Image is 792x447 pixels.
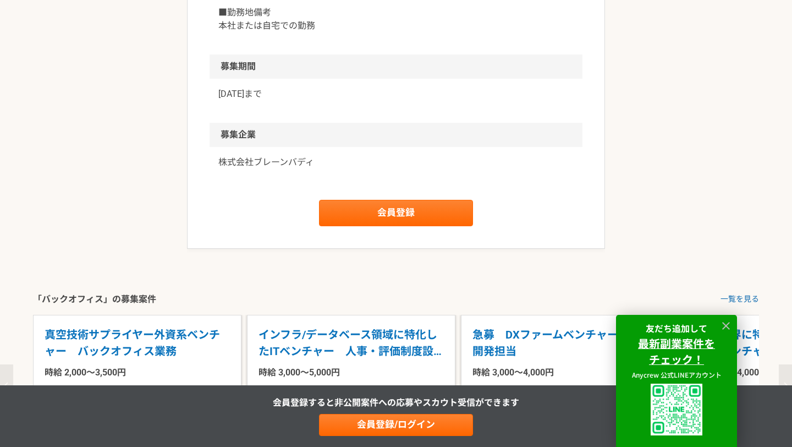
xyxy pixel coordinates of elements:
[632,370,722,379] span: Anycrew 公式LINEアカウント
[210,123,582,147] h2: 募集企業
[638,337,715,351] a: 最新副業案件を
[721,293,759,305] a: 一覧を見る
[646,321,707,335] strong: 友だち追加して
[319,414,473,436] a: 会員登録/ログイン
[33,293,156,306] h3: 「バックオフィス」の募集案件
[218,88,574,101] p: [DATE]まで
[273,396,519,410] p: 会員登録すると非公開案件への応募やスカウト受信ができます
[319,200,473,226] a: 会員登録
[651,384,702,435] img: uploaded%2F9x3B4GYyuJhK5sXzQK62fPT6XL62%2F_1i3i91es70ratxpc0n6.png
[472,326,658,360] p: 急募 DXファームベンチャー 組織開発担当
[472,366,658,379] p: 時給 3,000〜4,000円
[45,366,230,379] p: 時給 2,000〜3,500円
[258,366,444,379] p: 時給 3,000〜5,000円
[638,335,715,351] strong: 最新副業案件を
[649,353,704,367] a: チェック！
[218,156,574,169] a: 株式会社ブレーンバディ
[45,326,230,360] p: 真空技術サプライヤー外資系ベンチャー バックオフィス業務
[258,326,444,360] p: インフラ/データベース領域に特化したITベンチャー 人事・評価制度設計
[649,351,704,367] strong: チェック！
[210,54,582,79] h2: 募集期間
